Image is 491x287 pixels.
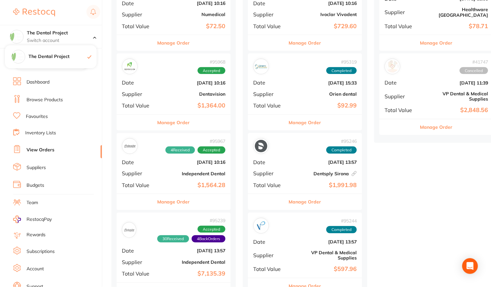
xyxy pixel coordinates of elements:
[122,103,155,108] span: Total Value
[165,139,225,144] span: # 95967
[385,9,417,15] span: Supplier
[420,35,453,51] button: Manage Order
[423,91,488,102] b: VP Dental & Medical Supplies
[160,23,225,30] b: $72.50
[27,97,63,103] a: Browse Products
[326,59,357,65] span: # 95319
[253,182,286,188] span: Total Value
[253,170,286,176] span: Supplier
[460,59,488,65] span: # 41747
[291,1,357,6] b: [DATE] 10:16
[27,147,54,153] a: View Orders
[123,60,136,73] img: Dentavision
[423,7,488,17] b: Healthware [GEOGRAPHIC_DATA]
[27,37,93,44] p: Switch account
[160,160,225,165] b: [DATE] 10:16
[13,5,55,20] a: Restocq Logo
[462,258,478,274] div: Open Intercom Messenger
[122,159,155,165] span: Date
[27,30,93,36] h4: The Dental Project
[27,248,55,255] a: Subscriptions
[385,23,417,29] span: Total Value
[122,80,155,86] span: Date
[255,140,267,152] img: Dentsply Sirona
[289,115,321,130] button: Manage Order
[25,130,56,136] a: Inventory Lists
[27,79,49,86] a: Dashboard
[26,113,48,120] a: Favourites
[291,250,357,260] b: VP Dental & Medical Supplies
[326,218,357,223] span: # 95244
[291,23,357,30] b: $729.60
[420,119,453,135] button: Manage Order
[160,182,225,189] b: $1,564.28
[123,224,135,236] img: Independent Dental
[326,139,357,144] span: # 95246
[122,11,155,17] span: Supplier
[160,80,225,86] b: [DATE] 10:16
[255,60,267,73] img: Orien dental
[28,53,87,60] h4: The Dental Project
[385,93,417,99] span: Supplier
[12,50,25,63] img: The Dental Project
[253,239,286,245] span: Date
[423,80,488,86] b: [DATE] 11:39
[122,182,155,188] span: Total Value
[160,248,225,253] b: [DATE] 13:57
[117,133,231,210] div: Independent Dental#959674ReceivedAcceptedDate[DATE] 10:16SupplierIndependent DentalTotal Value$1,...
[423,23,488,30] b: $78.71
[291,102,357,109] b: $92.99
[253,80,286,86] span: Date
[198,67,225,74] span: Accepted
[160,102,225,109] b: $1,364.00
[160,171,225,176] b: Independent Dental
[326,67,357,74] span: Completed
[253,159,286,165] span: Date
[291,266,357,273] b: $597.96
[10,30,23,43] img: The Dental Project
[160,91,225,97] b: Dentavision
[192,235,225,242] span: Back orders
[158,35,190,51] button: Manage Order
[326,146,357,154] span: Completed
[27,182,44,189] a: Budgets
[122,91,155,97] span: Supplier
[122,170,155,176] span: Supplier
[253,103,286,108] span: Total Value
[291,12,357,17] b: Ivoclar Vivadent
[160,1,225,6] b: [DATE] 10:16
[13,9,55,16] img: Restocq Logo
[253,11,286,17] span: Supplier
[326,226,357,233] span: Completed
[123,140,136,152] img: Independent Dental
[386,60,399,73] img: VP Dental & Medical Supplies
[27,164,46,171] a: Suppliers
[253,266,286,272] span: Total Value
[291,160,357,165] b: [DATE] 13:57
[253,23,286,29] span: Total Value
[27,216,52,223] span: RestocqPay
[385,107,417,113] span: Total Value
[160,12,225,17] b: Numedical
[291,182,357,189] b: $1,991.98
[253,91,286,97] span: Supplier
[158,194,190,210] button: Manage Order
[289,194,321,210] button: Manage Order
[122,23,155,29] span: Total Value
[291,171,357,176] b: Dentsply Sirona
[117,53,231,130] div: Dentavision#95968AcceptedDate[DATE] 10:16SupplierDentavisionTotal Value$1,364.00Manage Order
[291,239,357,244] b: [DATE] 13:57
[385,80,417,86] span: Date
[122,0,155,6] span: Date
[122,259,155,265] span: Supplier
[253,0,286,6] span: Date
[289,35,321,51] button: Manage Order
[255,220,267,232] img: VP Dental & Medical Supplies
[122,248,155,254] span: Date
[13,216,21,223] img: RestocqPay
[158,115,190,130] button: Manage Order
[160,259,225,265] b: Independent Dental
[423,107,488,114] b: $2,848.56
[198,59,225,65] span: # 95968
[27,266,44,272] a: Account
